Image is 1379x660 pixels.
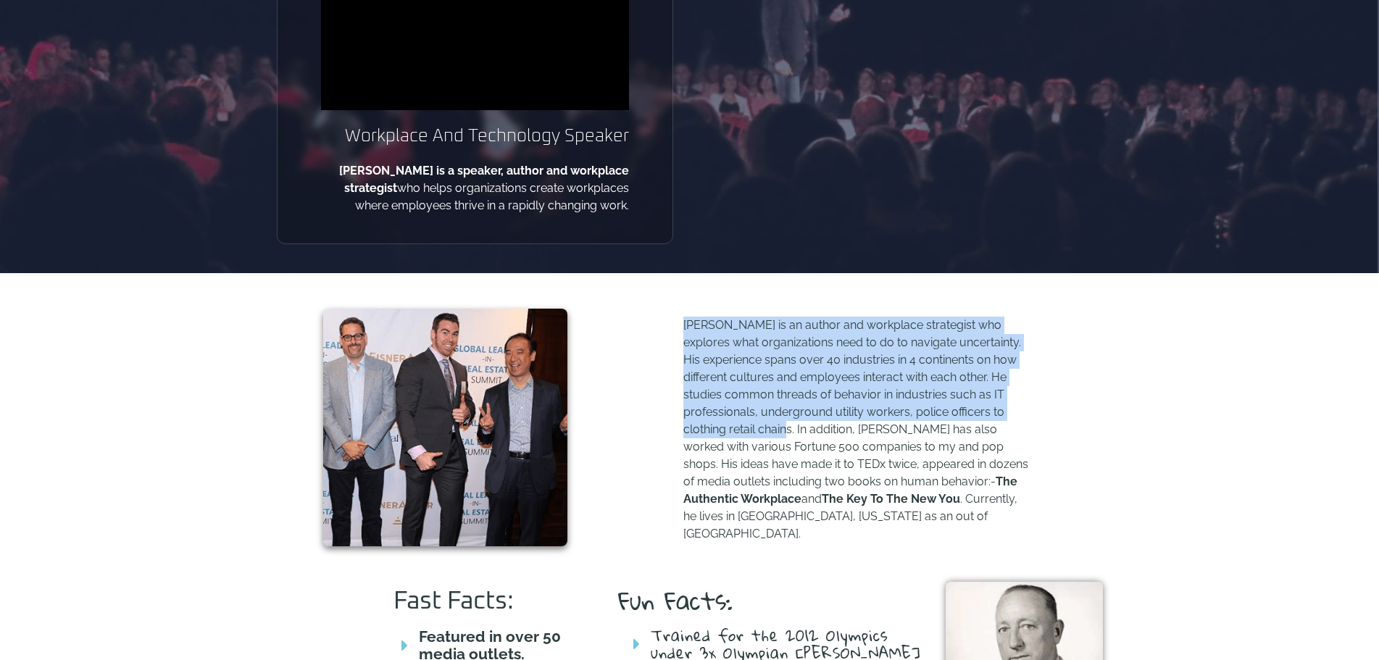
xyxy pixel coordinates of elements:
h2: Fun Facts: [618,589,924,612]
p: [PERSON_NAME] is an author and workplace strategist who explores what organizations need to do to... [683,317,1030,543]
b: [PERSON_NAME] is a speaker, author and workplace strategist [339,164,629,195]
b: The Key To The New You [822,492,960,506]
b: The Authentic Workplace [683,475,1017,506]
h2: Fast Facts: [393,589,589,614]
h2: Workplace And Technology Speaker [321,125,629,148]
p: who helps organizations create workplaces where employees thrive in a rapidly changing work. [321,162,629,214]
